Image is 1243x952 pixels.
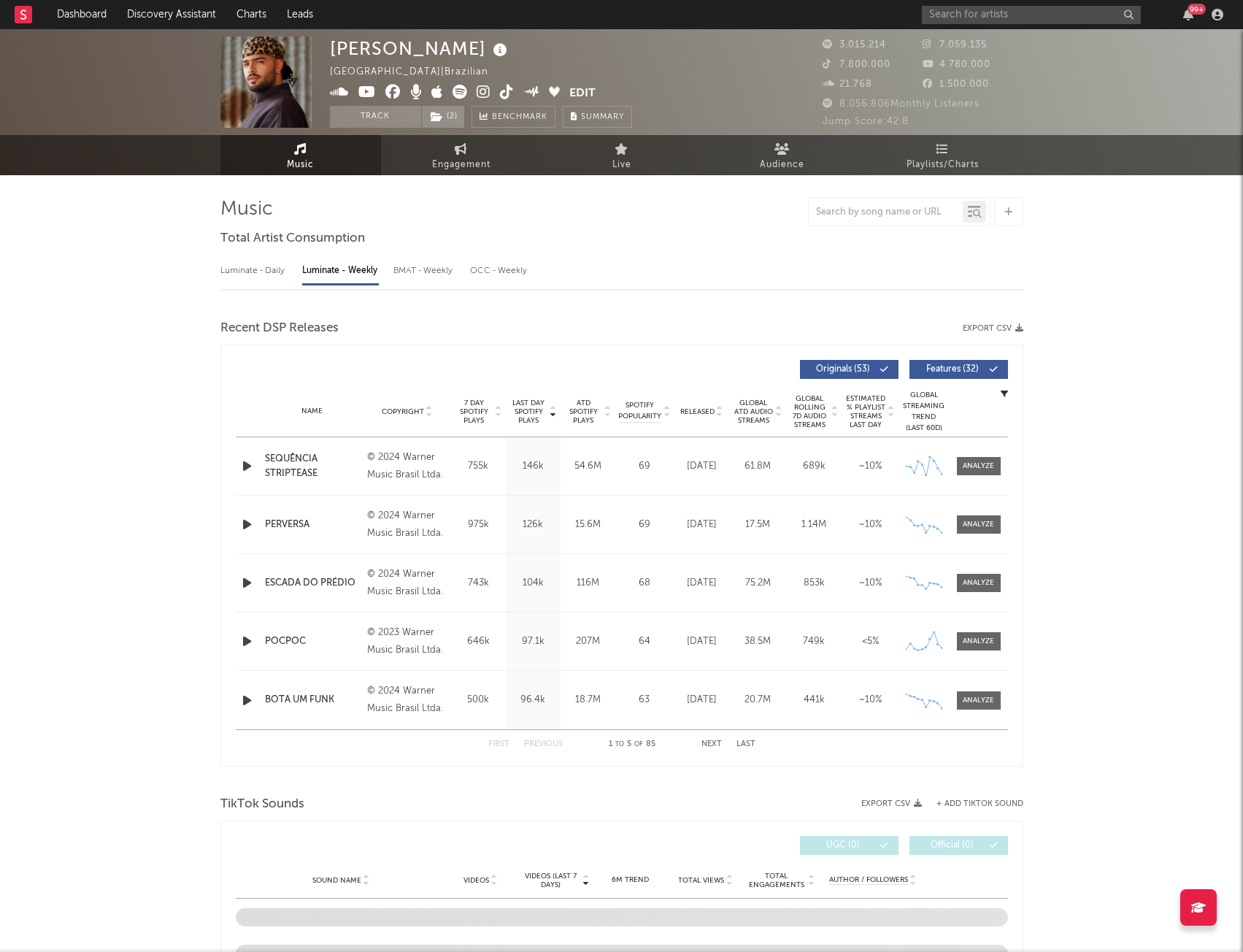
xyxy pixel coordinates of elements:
div: 38.5M [734,634,782,649]
span: ( 2 ) [421,106,465,128]
div: 63 [619,693,670,707]
span: ATD Spotify Plays [564,399,603,425]
div: 69 [619,459,670,474]
div: 17.5M [734,518,782,532]
span: Videos [463,876,489,885]
div: [DATE] [677,576,726,591]
button: Edit [569,85,596,103]
div: 500k [455,693,502,707]
div: Luminate - Weekly [302,258,379,283]
a: ESCADA DO PRÉDIO [265,576,361,591]
span: Features ( 32 ) [919,365,986,374]
span: Total Views [678,876,724,885]
span: Sound Name [312,876,361,885]
div: 749k [790,634,839,649]
span: Playlists/Charts [907,156,979,174]
span: 4.780.000 [923,60,990,69]
div: 755k [455,459,502,474]
span: Last Day Spotify Plays [509,399,548,425]
div: ~ 10 % [846,459,895,474]
a: BOTA UM FUNK [265,693,361,707]
span: Total Engagements [747,872,806,889]
div: 441k [790,693,839,707]
button: UGC(0) [800,836,898,855]
div: [DATE] [677,459,726,474]
div: 646k [455,634,502,649]
span: TikTok Sounds [220,796,304,813]
div: 99 + [1188,4,1206,15]
div: 853k [790,576,839,591]
button: 99+ [1183,9,1193,20]
div: 18.7M [564,693,612,707]
span: Music [287,156,314,174]
span: Originals ( 53 ) [809,365,877,374]
a: Engagement [381,135,542,175]
button: Export CSV [861,799,922,808]
div: [DATE] [677,693,726,707]
button: First [488,740,509,748]
span: 7 Day Spotify Plays [455,399,493,425]
div: [PERSON_NAME] [330,37,511,61]
div: BMAT - Weekly [393,258,455,283]
button: Track [330,106,421,128]
div: [DATE] [677,634,726,649]
button: Last [736,740,755,748]
span: to [615,741,624,748]
div: [GEOGRAPHIC_DATA] | Brazilian [330,64,505,81]
div: OCC - Weekly [470,258,528,283]
div: 20.7M [734,693,782,707]
span: 7.800.000 [823,60,890,69]
span: Total Artist Consumption [220,230,365,247]
span: Audience [760,156,804,174]
button: Next [701,740,722,748]
span: 21.768 [823,80,872,89]
span: Engagement [432,156,490,174]
div: 207M [564,634,612,649]
div: 15.6M [564,518,612,532]
div: © 2023 Warner Music Brasil Ltda. [367,624,447,659]
span: Benchmark [492,109,547,126]
div: ~ 10 % [846,518,895,532]
div: 54.6M [564,459,612,474]
span: Summary [581,113,624,121]
span: Released [680,407,715,416]
a: Music [220,135,381,175]
button: (2) [422,106,464,128]
button: Official(0) [909,836,1008,855]
div: 1 5 85 [592,736,672,753]
span: 7.059.135 [923,40,987,50]
span: Live [612,156,631,174]
a: SEQUÊNCIA STRIPTEASE [265,452,361,480]
span: Estimated % Playlist Streams Last Day [846,394,886,429]
button: Originals(53) [800,360,898,379]
span: Videos (last 7 days) [521,872,580,889]
div: 126k [509,518,557,532]
div: 6M Trend [596,875,664,886]
span: 8.056.806 Monthly Listeners [823,99,980,109]
span: 1.500.000 [923,80,989,89]
div: Luminate - Daily [220,258,288,283]
div: 116M [564,576,612,591]
a: Audience [702,135,863,175]
div: 689k [790,459,839,474]
a: PERVERSA [265,518,361,532]
div: 146k [509,459,557,474]
button: Previous [524,740,563,748]
span: of [634,741,643,748]
button: Features(32) [909,360,1008,379]
a: Benchmark [472,106,555,128]
span: Spotify Popularity [618,400,661,422]
div: 69 [619,518,670,532]
span: Recent DSP Releases [220,320,339,337]
span: UGC ( 0 ) [809,841,877,850]
div: © 2024 Warner Music Brasil Ltda. [367,449,447,484]
div: 97.1k [509,634,557,649]
a: Playlists/Charts [863,135,1023,175]
div: 975k [455,518,502,532]
div: © 2024 Warner Music Brasil Ltda. [367,507,447,542]
button: Summary [563,106,632,128]
div: 75.2M [734,576,782,591]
